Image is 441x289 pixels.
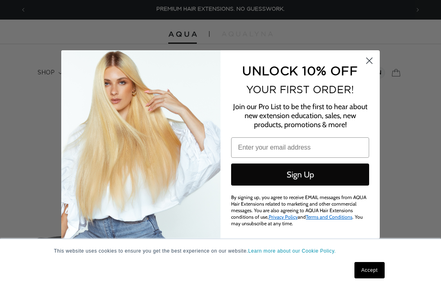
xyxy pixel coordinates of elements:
button: Sign Up [231,164,369,186]
button: Close dialog [362,54,376,68]
span: YOUR FIRST ORDER! [246,84,354,95]
iframe: Chat Widget [400,250,441,289]
span: Join our Pro List to be the first to hear about new extension education, sales, new products, pro... [233,102,367,129]
a: Accept [354,262,385,278]
img: daab8b0d-f573-4e8c-a4d0-05ad8d765127.png [61,50,220,239]
span: By signing up, you agree to receive EMAIL messages from AQUA Hair Extensions related to marketing... [231,194,366,226]
p: This website uses cookies to ensure you get the best experience on our website. [54,247,387,255]
a: Learn more about our Cookie Policy. [248,248,336,254]
a: Terms and Conditions [306,214,352,220]
input: Enter your email address [231,137,369,158]
span: UNLOCK 10% OFF [242,64,358,77]
a: Privacy Policy [269,214,298,220]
